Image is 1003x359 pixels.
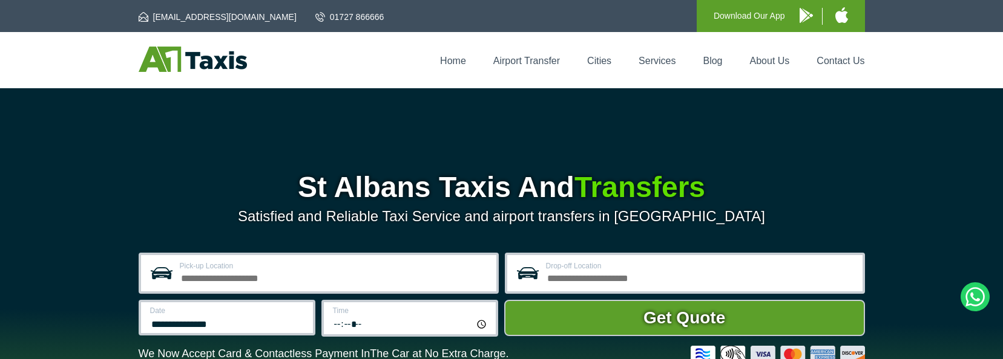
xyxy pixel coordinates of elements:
[714,8,785,24] p: Download Our App
[800,8,813,23] img: A1 Taxis Android App
[139,173,865,202] h1: St Albans Taxis And
[440,56,466,66] a: Home
[333,307,488,314] label: Time
[835,7,848,23] img: A1 Taxis iPhone App
[817,56,864,66] a: Contact Us
[315,11,384,23] a: 01727 866666
[750,56,790,66] a: About Us
[139,47,247,72] img: A1 Taxis St Albans LTD
[504,300,865,336] button: Get Quote
[493,56,560,66] a: Airport Transfer
[639,56,676,66] a: Services
[150,307,306,314] label: Date
[139,208,865,225] p: Satisfied and Reliable Taxi Service and airport transfers in [GEOGRAPHIC_DATA]
[139,11,297,23] a: [EMAIL_ADDRESS][DOMAIN_NAME]
[703,56,722,66] a: Blog
[587,56,611,66] a: Cities
[180,262,489,270] label: Pick-up Location
[574,171,705,203] span: Transfers
[546,262,855,270] label: Drop-off Location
